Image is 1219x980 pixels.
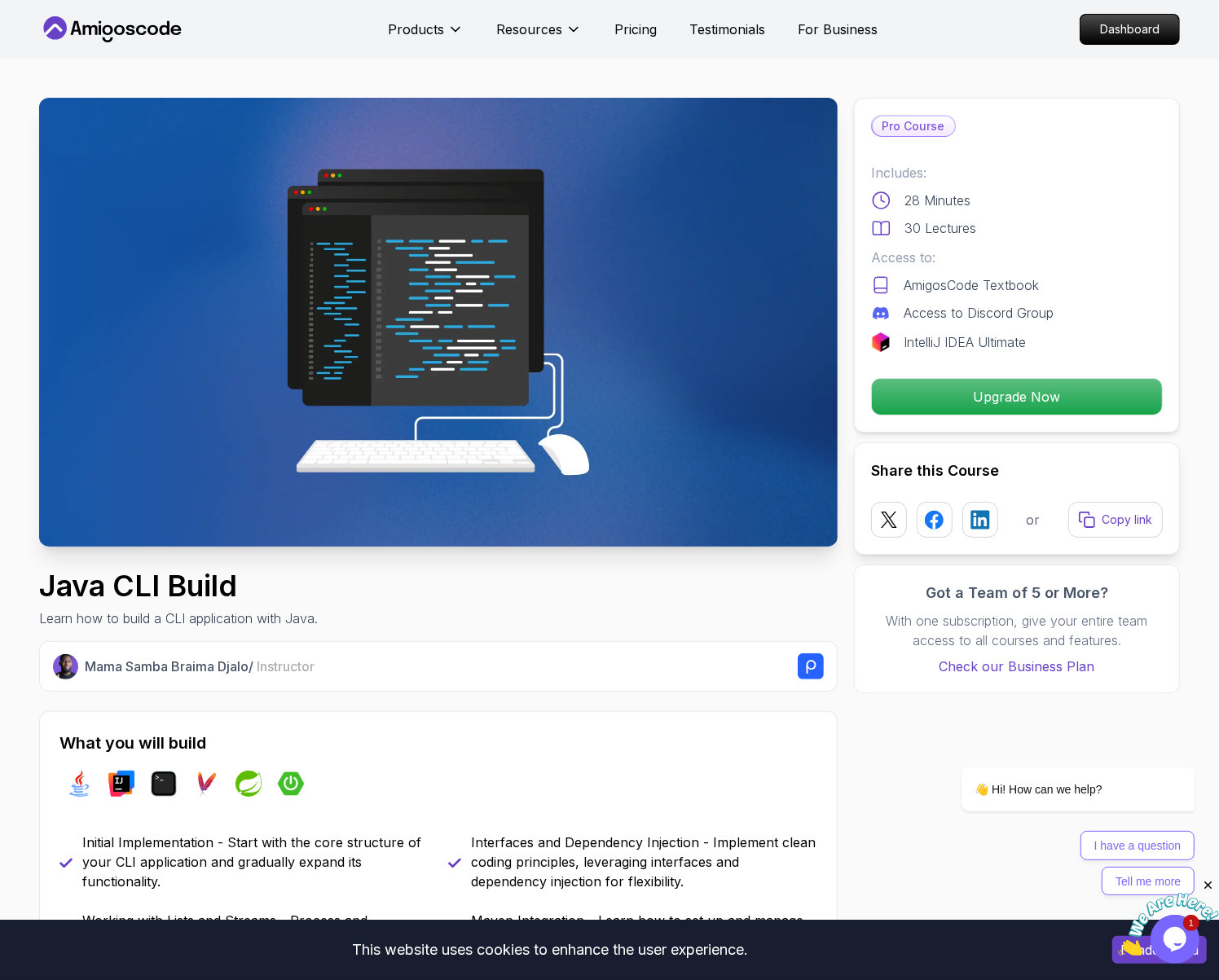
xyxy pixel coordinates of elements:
[909,638,1203,907] iframe: chat widget
[108,771,134,797] img: intellij logo
[871,163,1163,182] p: Includes:
[904,303,1054,323] p: Access to Discord Group
[278,771,304,797] img: spring-boot logo
[1080,14,1180,45] a: Dashboard
[871,248,1163,267] p: Access to:
[1118,878,1219,956] iframe: chat widget
[1112,936,1207,964] button: Accept cookies
[798,20,878,39] a: For Business
[904,191,970,210] p: 28 Minutes
[496,20,582,52] button: Resources
[1027,510,1041,530] p: or
[53,654,78,679] img: Nelson Djalo
[871,582,1163,604] h3: Got a Team of 5 or More?
[235,771,262,797] img: spring logo
[871,378,1163,415] button: Upgrade Now
[66,771,92,797] img: java logo
[871,332,891,352] img: jetbrains logo
[471,911,817,969] p: Maven Integration - Learn how to set up and manage your project with Maven for dependency and bui...
[872,379,1162,415] p: Upgrade Now
[39,609,318,628] p: Learn how to build a CLI application with Java.
[59,732,817,754] h2: What you will build
[904,332,1026,352] p: IntelliJ IDEA Ultimate
[12,932,1088,968] div: This website uses cookies to enhance the user experience.
[614,20,657,39] a: Pricing
[871,611,1163,650] p: With one subscription, give your entire team access to all courses and features.
[871,459,1163,482] h2: Share this Course
[1080,15,1179,44] p: Dashboard
[257,658,315,675] span: Instructor
[689,20,765,39] a: Testimonials
[85,657,315,676] p: Mama Samba Braima Djalo /
[388,20,464,52] button: Products
[871,657,1163,676] a: Check our Business Plan
[82,911,429,969] p: Working with Lists and Streams - Process and manipulate data effectively using Java Collections a...
[1102,512,1152,528] p: Copy link
[496,20,562,39] p: Resources
[388,20,444,39] p: Products
[1068,502,1163,538] button: Copy link
[471,833,817,891] p: Interfaces and Dependency Injection - Implement clean coding principles, leveraging interfaces an...
[39,98,838,547] img: java-cli-build_thumbnail
[39,569,318,602] h1: Java CLI Build
[904,218,976,238] p: 30 Lectures
[82,833,429,891] p: Initial Implementation - Start with the core structure of your CLI application and gradually expa...
[904,275,1039,295] p: AmigosCode Textbook
[873,116,955,136] p: Pro Course
[151,771,177,797] img: terminal logo
[193,771,219,797] img: maven logo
